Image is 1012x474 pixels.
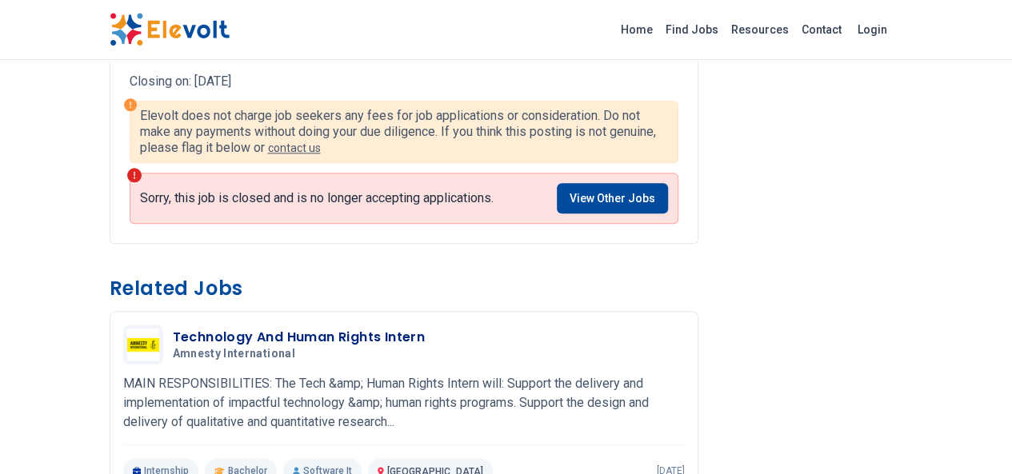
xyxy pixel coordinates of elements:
[110,276,698,301] h3: Related Jobs
[725,17,795,42] a: Resources
[795,17,848,42] a: Contact
[557,183,668,213] a: View Other Jobs
[173,328,426,347] h3: Technology And Human Rights Intern
[127,329,159,360] img: Amnesty International
[932,397,1012,474] iframe: Chat Widget
[140,190,494,206] p: Sorry, this job is closed and is no longer accepting applications.
[110,13,230,46] img: Elevolt
[140,108,668,156] p: Elevolt does not charge job seekers any fees for job applications or consideration. Do not make a...
[173,347,295,361] span: Amnesty International
[659,17,725,42] a: Find Jobs
[268,141,321,154] a: contact us
[614,17,659,42] a: Home
[123,374,685,432] p: MAIN RESPONSIBILITIES: The Tech &amp; Human Rights Intern will: Support the delivery and implemen...
[130,72,678,91] p: Closing on: [DATE]
[848,14,897,46] a: Login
